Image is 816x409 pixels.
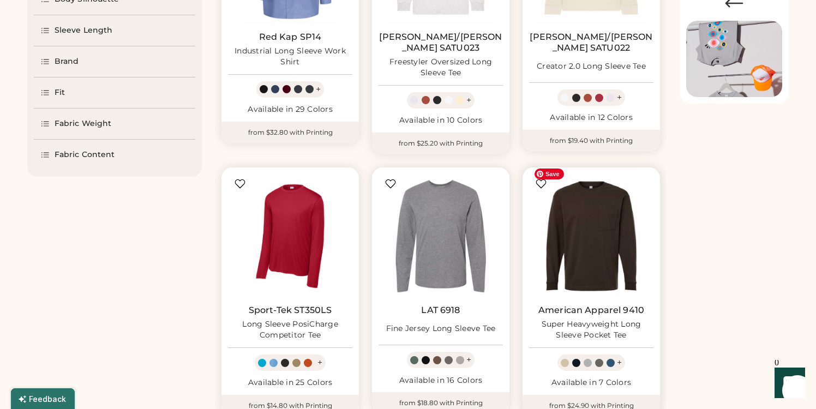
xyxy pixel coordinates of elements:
[228,377,352,388] div: Available in 25 Colors
[228,174,352,298] img: Sport-Tek ST350LS Long Sleeve PosiCharge Competitor Tee
[249,305,332,316] a: Sport-Tek ST350LS
[386,323,496,334] div: Fine Jersey Long Sleeve Tee
[55,56,79,67] div: Brand
[529,32,653,53] a: [PERSON_NAME]/[PERSON_NAME] SATU022
[535,169,564,179] span: Save
[55,118,111,129] div: Fabric Weight
[316,83,321,95] div: +
[523,130,660,152] div: from $19.40 with Printing
[221,122,359,143] div: from $32.80 with Printing
[379,57,503,79] div: Freestyler Oversized Long Sleeve Tee
[529,377,653,388] div: Available in 7 Colors
[228,319,352,341] div: Long Sleeve PosiCharge Competitor Tee
[529,112,653,123] div: Available in 12 Colors
[421,305,460,316] a: LAT 6918
[529,319,653,341] div: Super Heavyweight Long Sleeve Pocket Tee
[686,21,782,98] img: Image of Lisa Congdon Eye Print on T-Shirt and Hat
[55,25,112,36] div: Sleeve Length
[466,354,471,366] div: +
[379,375,503,386] div: Available in 16 Colors
[259,32,322,43] a: Red Kap SP14
[617,92,622,104] div: +
[537,61,646,72] div: Creator 2.0 Long Sleeve Tee
[55,87,65,98] div: Fit
[617,357,622,369] div: +
[228,104,352,115] div: Available in 29 Colors
[538,305,644,316] a: American Apparel 9410
[379,115,503,126] div: Available in 10 Colors
[529,174,653,298] img: American Apparel 9410 Super Heavyweight Long Sleeve Pocket Tee
[317,357,322,369] div: +
[379,32,503,53] a: [PERSON_NAME]/[PERSON_NAME] SATU023
[55,149,115,160] div: Fabric Content
[379,174,503,298] img: LAT 6918 Fine Jersey Long Sleeve Tee
[228,46,352,68] div: Industrial Long Sleeve Work Shirt
[372,133,509,154] div: from $25.20 with Printing
[764,360,811,407] iframe: Front Chat
[466,94,471,106] div: +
